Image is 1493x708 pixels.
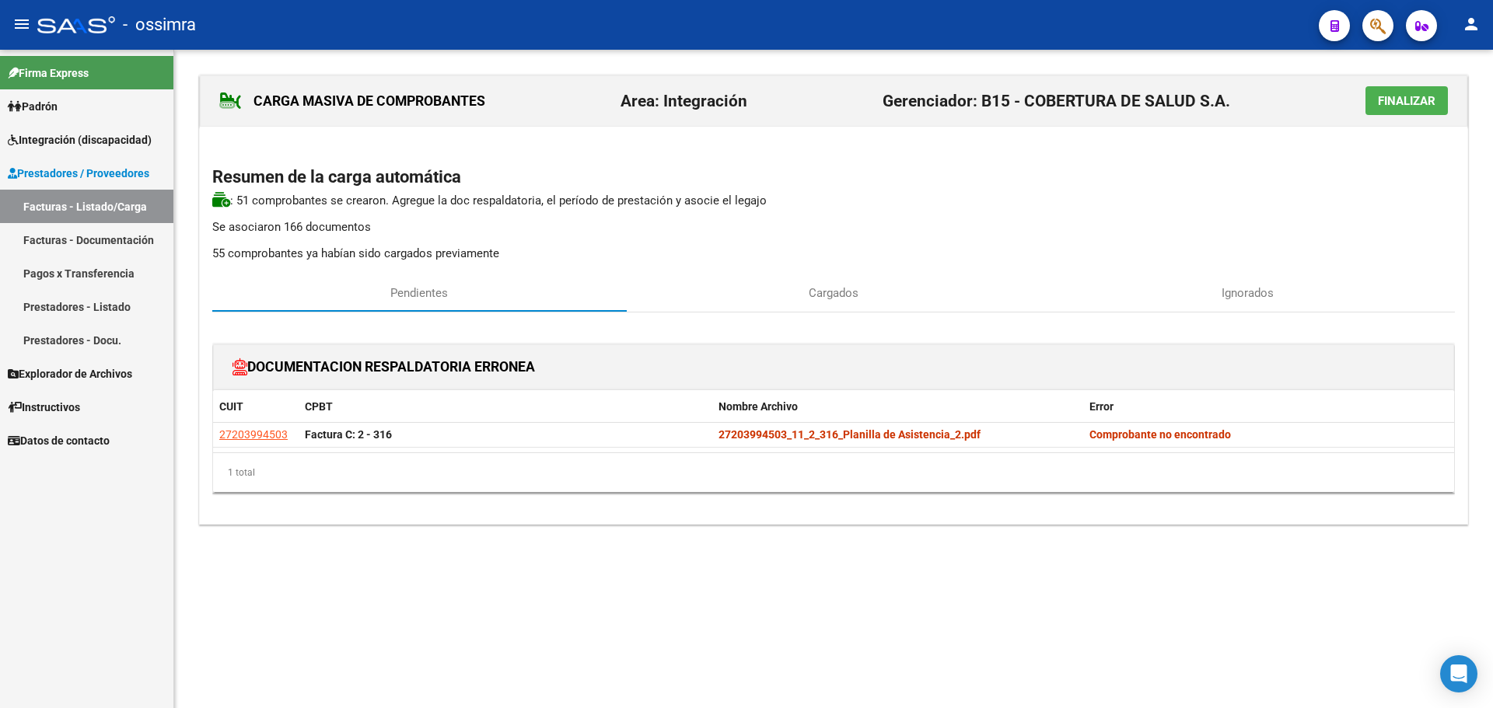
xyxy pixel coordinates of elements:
[712,390,1083,424] datatable-header-cell: Nombre Archivo
[8,432,110,449] span: Datos de contacto
[213,390,299,424] datatable-header-cell: CUIT
[1440,655,1477,692] div: Open Intercom Messenger
[8,98,58,115] span: Padrón
[305,428,392,441] strong: Factura C: 2 - 316
[219,428,288,441] span: 27203994503
[219,89,485,113] h1: CARGA MASIVA DE COMPROBANTES
[12,15,31,33] mat-icon: menu
[1462,15,1481,33] mat-icon: person
[8,65,89,82] span: Firma Express
[1378,94,1435,108] span: Finalizar
[8,365,132,382] span: Explorador de Archivos
[1222,284,1274,302] span: Ignorados
[212,192,1455,209] p: : 51 comprobantes se crearon. Agregue la doc respaldatoria
[219,400,243,413] span: CUIT
[719,400,798,413] span: Nombre Archivo
[541,194,767,208] span: , el período de prestación y asocie el legajo
[233,354,535,379] h1: DOCUMENTACION RESPALDATORIA ERRONEA
[719,428,981,441] strong: 27203994503_11_2_316_Planilla de Asistencia_2.pdf
[1365,86,1448,115] button: Finalizar
[8,399,80,416] span: Instructivos
[212,218,1455,235] p: Se asociaron 166 documentos
[123,8,196,42] span: - ossimra
[305,400,333,413] span: CPBT
[299,390,712,424] datatable-header-cell: CPBT
[621,86,747,116] h2: Area: Integración
[1089,428,1231,441] strong: Comprobante no encontrado
[809,284,858,302] span: Cargados
[212,162,1455,192] h2: Resumen de la carga automática
[8,131,152,148] span: Integración (discapacidad)
[883,86,1230,116] h2: Gerenciador: B15 - COBERTURA DE SALUD S.A.
[390,284,448,302] span: Pendientes
[212,245,1455,262] p: 55 comprobantes ya habían sido cargados previamente
[1083,390,1454,424] datatable-header-cell: Error
[8,165,149,182] span: Prestadores / Proveedores
[1089,400,1114,413] span: Error
[213,453,1454,492] div: 1 total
